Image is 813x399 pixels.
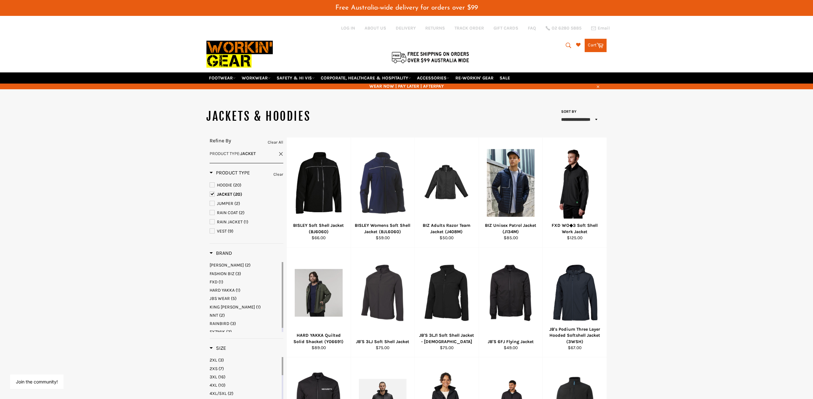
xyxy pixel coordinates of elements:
a: JB'S 3LJ Soft Shell JacketJB'S 3LJ Soft Shell Jacket$75.00 [351,247,415,357]
a: VEST [210,228,283,235]
span: Product Type [210,151,239,156]
span: [PERSON_NAME] [210,262,244,268]
a: 3XL [210,374,280,380]
a: BISLEY Soft Shell Jacket (BJ6060)BISLEY Soft Shell Jacket (BJ6060)$66.00 [286,138,351,247]
span: (1) [236,287,240,293]
a: FXD [210,279,280,285]
div: JB's Podium Three Layer Hooded Softshell Jacket (3WSH) [547,326,603,345]
div: HARD YAKKA Quilted Solid Shacket (Y06691) [291,332,347,345]
div: BIZ Adults Razor Team Jacket (J408M) [419,222,475,235]
div: JB'S 3LJ Soft Shell Jacket [355,339,411,345]
a: ABOUT US [365,25,386,31]
a: JB'S 6FJ Flying JacketJB'S 6FJ Flying Jacket$49.00 [479,247,543,357]
div: FXD WO◆3 Soft Shell Work Jacket [547,222,603,235]
a: CORPORATE, HEALTHCARE & HOSPITALITY [318,72,413,84]
span: (3) [235,271,241,276]
a: SAFETY & HI VIS [274,72,317,84]
a: ACCESSORIES [414,72,452,84]
div: BIZ Unisex Patrol Jacket (J134M) [483,222,539,235]
span: Email [598,26,610,30]
span: WEAR NOW | PAY LATER | AFTERPAY [206,83,607,89]
a: BISLEY [210,262,280,268]
a: JBS WEAR [210,295,280,301]
a: DELIVERY [396,25,416,31]
a: FASHION BIZ [210,271,280,277]
span: : [210,151,256,156]
span: 4XL [210,382,217,388]
a: Email [591,26,610,31]
span: NNT [210,313,218,318]
span: 2XL [210,357,217,363]
a: 2XL [210,357,280,363]
span: 4XL/5XL [210,391,227,396]
div: JB'S 3LJ1 Soft Shell Jacket - [DEMOGRAPHIC_DATA] [419,332,475,345]
a: Cart [585,39,607,52]
span: (1) [218,279,223,285]
a: FAQ [528,25,536,31]
div: BISLEY Soft Shell Jacket (BJ6060) [291,222,347,235]
span: VEST [217,228,227,234]
span: (2) [245,262,251,268]
a: Product Type:JACKET [210,151,283,157]
span: FXD [210,279,218,285]
label: Sort by [559,109,576,114]
a: JB'S 3LJ1 Soft Shell Jacket - LADIESJB'S 3LJ1 Soft Shell Jacket - [DEMOGRAPHIC_DATA]$75.00 [414,247,479,357]
a: 4XL/5XL [210,390,280,396]
div: JB'S 6FJ Flying Jacket [483,339,539,345]
a: JB's Podium Three Layer Hooded Softshell Jacket (3WSH)JB's Podium Three Layer Hooded Softshell Ja... [542,247,607,357]
h1: JACKETS & HOODIES [206,109,406,125]
a: JUMPER [210,200,283,207]
span: (2) [239,210,245,215]
span: 2XS [210,366,218,371]
span: (7) [218,366,224,371]
strong: JACKET [240,151,256,156]
span: RAIN JACKET [217,219,243,225]
a: SYZMIK [210,329,280,335]
span: 3XL [210,374,217,380]
span: (5) [231,296,237,301]
span: RAIN COAT [217,210,238,215]
span: (2) [219,313,225,318]
a: RAIN COAT [210,209,283,216]
span: Brand [210,250,232,256]
a: Log in [341,25,355,31]
a: GIFT CARDS [494,25,518,31]
span: Refine By [210,138,231,144]
a: JACKET [210,191,283,198]
span: (16) [218,374,225,380]
span: (9) [228,228,233,234]
span: (20) [233,192,242,197]
span: (3) [218,357,224,363]
span: HARD YAKKA [210,287,235,293]
a: 02 6280 5885 [546,26,581,30]
a: RE-WORKIN' GEAR [453,72,496,84]
h3: Size [210,345,226,351]
a: HOODIE [210,182,283,189]
a: RAIN JACKET [210,219,283,226]
a: BISLEY Womens Soft Shell Jacket (BJL6060)BISLEY Womens Soft Shell Jacket (BJL6060)$59.00 [351,138,415,247]
a: KING GEE [210,304,280,310]
img: Workin Gear leaders in Workwear, Safety Boots, PPE, Uniforms. Australia's No.1 in Workwear [206,36,273,72]
a: WORKWEAR [239,72,273,84]
span: JBS WEAR [210,296,230,301]
div: BISLEY Womens Soft Shell Jacket (BJL6060) [355,222,411,235]
h3: Product Type [210,170,250,176]
a: RETURNS [425,25,445,31]
span: (1) [244,219,248,225]
span: (3) [230,321,236,326]
a: HARD YAKKA [210,287,280,293]
span: JUMPER [217,201,233,206]
span: HOODIE [217,182,232,188]
a: FXD WO◆3 Soft Shell Work JacketFXD WO◆3 Soft Shell Work Jacket$125.00 [542,138,607,247]
span: FASHION BIZ [210,271,234,276]
a: 2XS [210,366,280,372]
span: RAINBIRD [210,321,229,326]
span: 02 6280 5885 [552,26,581,30]
a: TRACK ORDER [454,25,484,31]
span: (2) [234,201,240,206]
span: (2) [228,391,233,396]
span: (10) [218,382,225,388]
span: JACKET [217,192,232,197]
a: 4XL [210,382,280,388]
